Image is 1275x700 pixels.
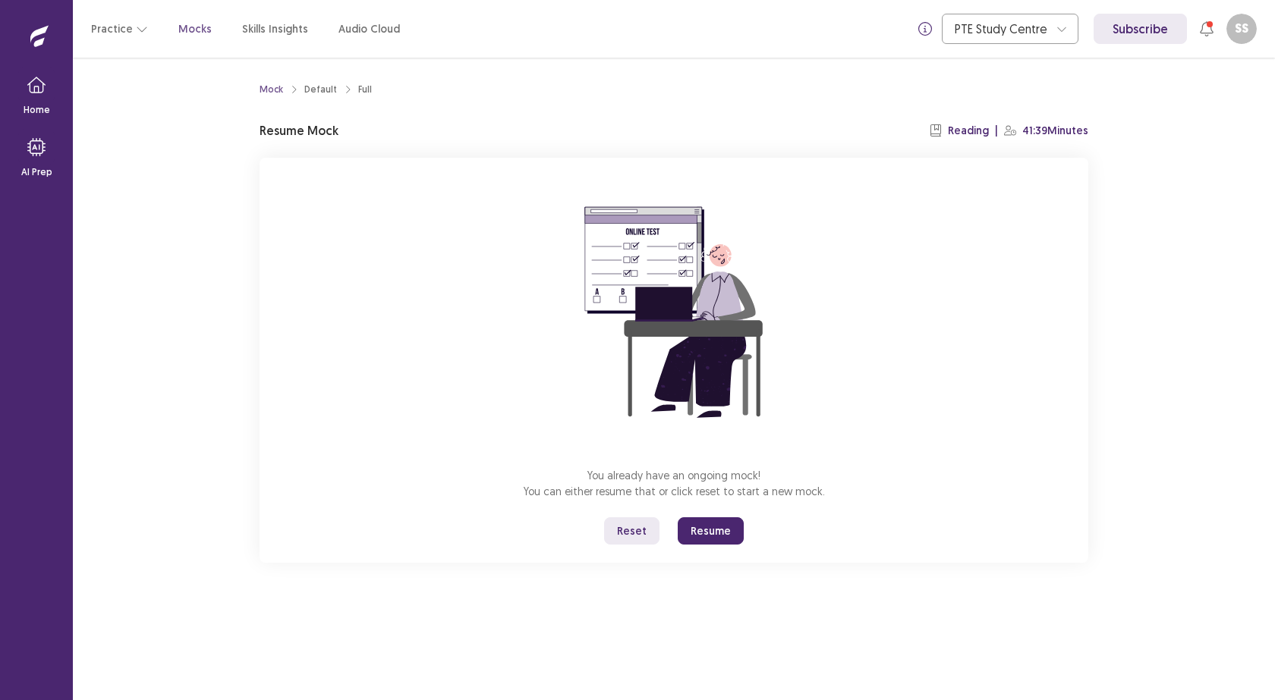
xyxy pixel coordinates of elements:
a: Skills Insights [242,21,308,37]
button: Practice [91,15,148,42]
button: SS [1226,14,1257,44]
p: | [995,123,998,139]
button: Reset [604,517,660,545]
a: Mock [260,83,283,96]
button: info [911,15,939,42]
p: 41:39 Minutes [1022,123,1088,139]
a: Mocks [178,21,212,37]
p: You already have an ongoing mock! You can either resume that or click reset to start a new mock. [524,467,825,499]
nav: breadcrumb [260,83,372,96]
div: PTE Study Centre [955,14,1049,43]
p: Home [24,103,50,117]
a: Subscribe [1094,14,1187,44]
p: Reading [948,123,989,139]
p: Resume Mock [260,121,338,140]
a: Audio Cloud [338,21,400,37]
img: attend-mock [537,176,811,449]
button: Resume [678,517,744,545]
div: Full [358,83,372,96]
div: Default [304,83,337,96]
p: AI Prep [21,165,52,179]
